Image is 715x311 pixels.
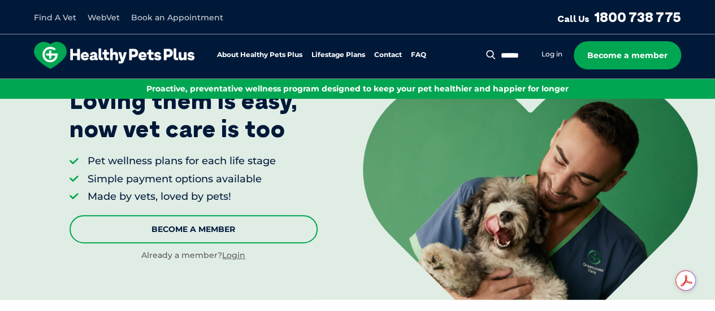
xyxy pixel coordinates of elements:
[70,215,318,243] a: Become A Member
[541,50,562,59] a: Log in
[574,41,681,69] a: Become a member
[34,42,194,69] img: hpp-logo
[374,51,402,59] a: Contact
[131,12,223,23] a: Book an Appointment
[88,154,276,168] li: Pet wellness plans for each life stage
[88,12,120,23] a: WebVet
[411,51,426,59] a: FAQ
[70,250,318,261] div: Already a member?
[484,49,498,60] button: Search
[88,172,276,186] li: Simple payment options available
[557,8,681,25] a: Call Us1800 738 775
[222,250,245,260] a: Login
[88,190,276,204] li: Made by vets, loved by pets!
[70,86,298,143] p: Loving them is easy, now vet care is too
[363,77,697,300] img: <p>Loving them is easy, <br /> now vet care is too</p>
[146,84,569,94] span: Proactive, preventative wellness program designed to keep your pet healthier and happier for longer
[311,51,365,59] a: Lifestage Plans
[557,13,590,24] span: Call Us
[34,12,76,23] a: Find A Vet
[217,51,302,59] a: About Healthy Pets Plus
